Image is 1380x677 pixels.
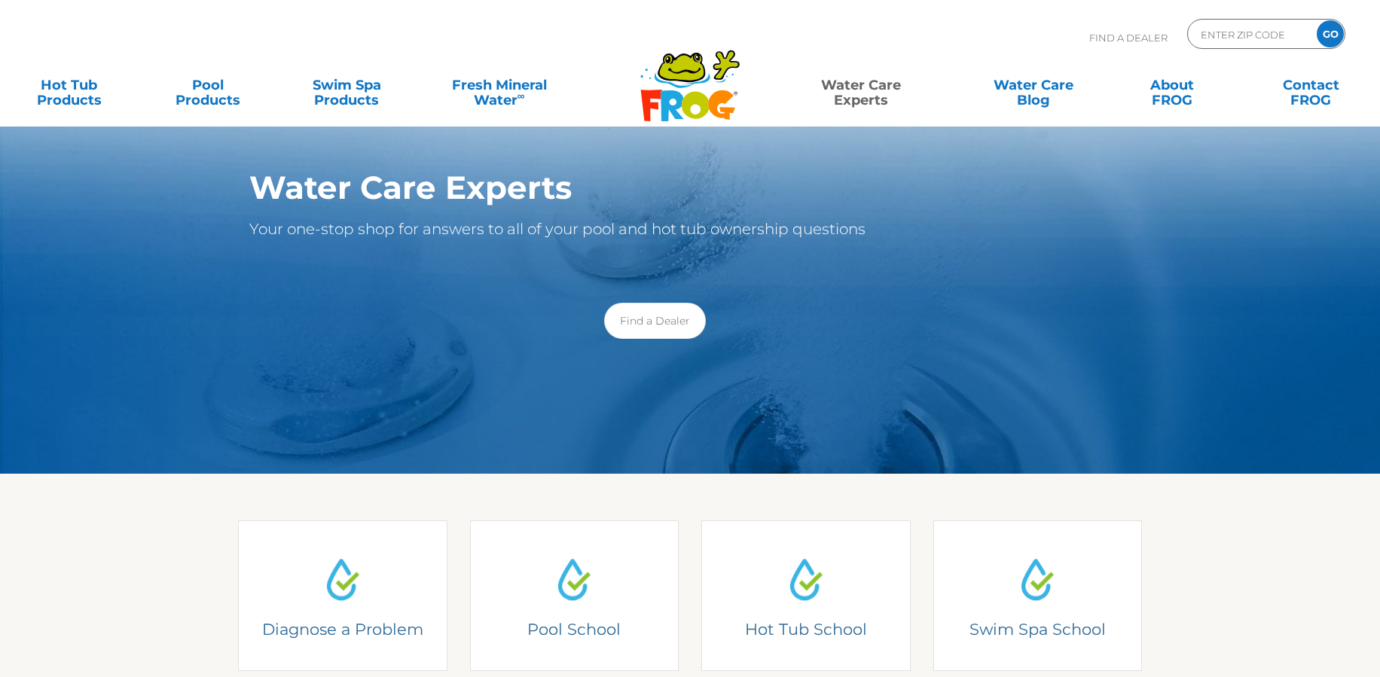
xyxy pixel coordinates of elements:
[249,217,1061,241] p: Your one-stop shop for answers to all of your pool and hot tub ownership questions
[260,619,426,639] h4: Diagnose a Problem
[778,551,834,607] img: Water Drop Icon
[1089,19,1168,56] p: Find A Dealer
[713,619,899,639] h4: Hot Tub School
[15,70,123,100] a: Hot TubProducts
[470,520,679,671] a: Water Drop IconPool SchoolPool SchoolLearn from the experts how to care for your pool.
[238,520,447,671] a: Water Drop IconDiagnose a ProblemDiagnose a Problem2-3 questions and we can help.
[773,70,948,100] a: Water CareExperts
[546,551,602,607] img: Water Drop Icon
[293,70,401,100] a: Swim SpaProducts
[315,551,371,607] img: Water Drop Icon
[701,520,911,671] a: Water Drop IconHot Tub SchoolHot Tub SchoolLearn from the experts how to care for your Hot Tub.
[632,30,748,122] img: Frog Products Logo
[604,303,706,339] a: Find a Dealer
[933,520,1143,671] a: Water Drop IconSwim Spa SchoolSwim Spa SchoolLearn from the experts how to care for your swim spa.
[249,169,1061,206] h1: Water Care Experts
[944,619,1131,639] h4: Swim Spa School
[432,70,566,100] a: Fresh MineralWater∞
[517,90,525,102] sup: ∞
[1118,70,1226,100] a: AboutFROG
[1257,70,1365,100] a: ContactFROG
[481,619,667,639] h4: Pool School
[979,70,1087,100] a: Water CareBlog
[1009,551,1065,607] img: Water Drop Icon
[1199,23,1301,45] input: Zip Code Form
[154,70,261,100] a: PoolProducts
[1317,20,1344,47] input: GO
